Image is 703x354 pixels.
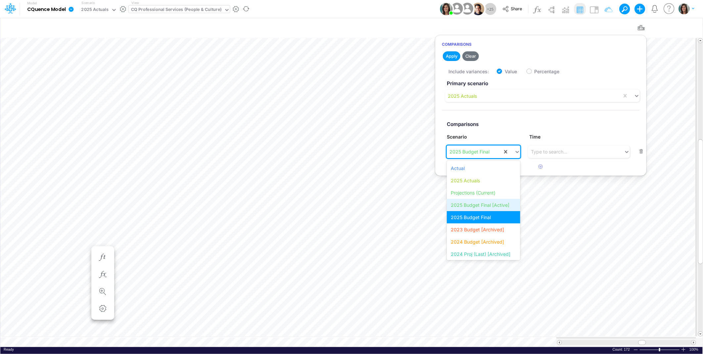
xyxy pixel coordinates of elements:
[689,347,699,352] div: Zoom level
[681,347,686,352] div: Zoom In
[499,4,527,14] button: Share
[440,3,452,15] img: User Image Icon
[487,7,493,11] span: + 25
[442,78,640,90] label: Primary scenario
[27,7,66,13] b: CQuence Model
[651,5,659,13] a: Notifications
[449,1,464,16] img: User Image Icon
[472,3,484,15] img: User Image Icon
[81,6,109,14] div: 2025 Actuals
[448,92,477,99] div: 2025 Actuals
[524,133,607,140] label: Time
[443,51,460,61] button: Apply
[462,51,479,61] button: Clear
[4,347,14,351] span: Ready
[435,38,646,50] h6: Comparisons
[460,1,475,16] img: User Image Icon
[27,1,37,5] label: Model
[131,0,139,5] label: View
[449,148,490,155] div: 2025 Budget Final
[448,68,489,78] label: Include variances:
[81,0,95,5] label: Scenario
[505,68,517,75] label: Value
[613,347,630,351] span: Count: 172
[535,68,560,75] label: Percentage
[4,347,14,352] div: In Ready mode
[511,6,522,11] span: Share
[689,347,699,352] span: 100%
[6,21,559,34] input: Type a title here
[613,347,630,352] div: Number of selected cells that contain data
[442,133,524,140] label: Scenario
[531,148,568,155] div: Type to search...
[442,118,640,131] label: Comparisons
[639,347,681,352] div: Zoom
[659,348,660,351] div: Zoom
[633,347,638,352] div: Zoom Out
[131,6,222,14] div: CQ Professional Services (People & Culture)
